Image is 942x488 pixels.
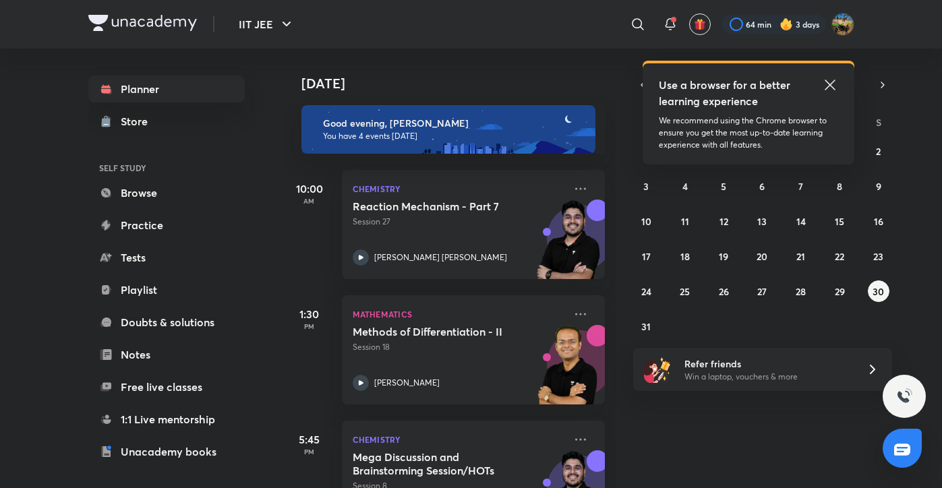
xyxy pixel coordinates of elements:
a: Unacademy books [88,438,245,465]
p: We recommend using the Chrome browser to ensure you get the most up-to-date learning experience w... [659,115,838,151]
abbr: August 4, 2025 [682,180,688,193]
abbr: August 5, 2025 [721,180,726,193]
abbr: August 20, 2025 [757,250,767,263]
abbr: August 12, 2025 [719,215,728,228]
abbr: August 24, 2025 [641,285,651,298]
abbr: August 3, 2025 [643,180,649,193]
button: August 21, 2025 [790,245,812,267]
p: Win a laptop, vouchers & more [684,371,850,383]
a: Playlist [88,276,245,303]
button: August 28, 2025 [790,280,812,302]
button: IIT JEE [231,11,303,38]
abbr: August 14, 2025 [796,215,806,228]
button: August 7, 2025 [790,175,812,197]
abbr: August 13, 2025 [757,215,767,228]
button: August 30, 2025 [868,280,889,302]
abbr: August 18, 2025 [680,250,690,263]
img: unacademy [531,200,605,293]
button: August 4, 2025 [674,175,696,197]
a: Notes [88,341,245,368]
button: August 23, 2025 [868,245,889,267]
button: August 31, 2025 [635,315,657,337]
abbr: August 10, 2025 [641,215,651,228]
p: PM [283,322,336,330]
img: streak [779,18,793,31]
abbr: August 19, 2025 [719,250,728,263]
p: Mathematics [353,306,564,322]
button: August 29, 2025 [829,280,850,302]
button: August 24, 2025 [635,280,657,302]
h5: 1:30 [283,306,336,322]
p: Session 18 [353,341,564,353]
a: Tests [88,244,245,271]
abbr: Saturday [876,116,881,129]
a: Company Logo [88,15,197,34]
h5: Mega Discussion and Brainstorming Session/HOTs [353,450,521,477]
h5: Reaction Mechanism - Part 7 [353,200,521,213]
button: August 25, 2025 [674,280,696,302]
abbr: August 9, 2025 [876,180,881,193]
button: August 13, 2025 [751,210,773,232]
p: You have 4 events [DATE] [323,131,583,142]
img: Shivam Munot [831,13,854,36]
a: Store [88,108,245,135]
abbr: August 30, 2025 [873,285,884,298]
button: avatar [689,13,711,35]
a: 1:1 Live mentorship [88,406,245,433]
a: Planner [88,75,245,102]
img: Company Logo [88,15,197,31]
abbr: August 6, 2025 [759,180,765,193]
abbr: August 23, 2025 [873,250,883,263]
button: August 15, 2025 [829,210,850,232]
h5: Methods of Differentiation - II [353,325,521,338]
a: Practice [88,212,245,239]
a: Free live classes [88,373,245,400]
abbr: August 31, 2025 [641,320,651,333]
img: avatar [694,18,706,30]
p: PM [283,448,336,456]
abbr: August 28, 2025 [796,285,806,298]
h5: 10:00 [283,181,336,197]
h6: SELF STUDY [88,156,245,179]
abbr: August 26, 2025 [719,285,729,298]
button: August 6, 2025 [751,175,773,197]
img: unacademy [531,325,605,418]
button: August 8, 2025 [829,175,850,197]
p: Chemistry [353,431,564,448]
p: AM [283,197,336,205]
button: August 2, 2025 [868,140,889,162]
button: August 16, 2025 [868,210,889,232]
button: August 5, 2025 [713,175,734,197]
div: Store [121,113,156,129]
h4: [DATE] [301,75,618,92]
p: Session 27 [353,216,564,228]
abbr: August 7, 2025 [798,180,803,193]
abbr: August 16, 2025 [874,215,883,228]
button: August 22, 2025 [829,245,850,267]
button: August 14, 2025 [790,210,812,232]
abbr: August 22, 2025 [835,250,844,263]
img: ttu [896,388,912,404]
button: August 26, 2025 [713,280,734,302]
h6: Refer friends [684,357,850,371]
a: Browse [88,179,245,206]
button: August 19, 2025 [713,245,734,267]
h6: Good evening, [PERSON_NAME] [323,117,583,129]
button: August 20, 2025 [751,245,773,267]
button: August 10, 2025 [635,210,657,232]
button: August 17, 2025 [635,245,657,267]
p: [PERSON_NAME] [374,377,440,389]
img: evening [301,105,595,154]
button: August 18, 2025 [674,245,696,267]
abbr: August 25, 2025 [680,285,690,298]
abbr: August 2, 2025 [876,145,881,158]
button: August 3, 2025 [635,175,657,197]
button: August 11, 2025 [674,210,696,232]
abbr: August 21, 2025 [796,250,805,263]
button: August 12, 2025 [713,210,734,232]
p: Chemistry [353,181,564,197]
abbr: August 11, 2025 [681,215,689,228]
p: [PERSON_NAME] [PERSON_NAME] [374,251,507,264]
img: referral [644,356,671,383]
abbr: August 15, 2025 [835,215,844,228]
